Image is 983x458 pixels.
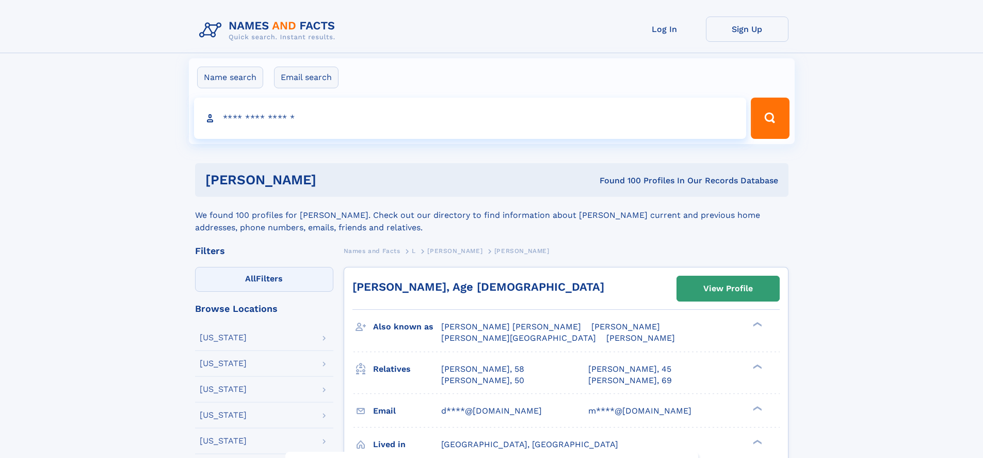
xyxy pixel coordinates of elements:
[373,436,441,453] h3: Lived in
[373,318,441,336] h3: Also known as
[274,67,339,88] label: Email search
[245,274,256,283] span: All
[200,359,247,368] div: [US_STATE]
[750,438,763,445] div: ❯
[205,173,458,186] h1: [PERSON_NAME]
[412,247,416,255] span: L
[441,439,618,449] span: [GEOGRAPHIC_DATA], [GEOGRAPHIC_DATA]
[591,322,660,331] span: [PERSON_NAME]
[200,385,247,393] div: [US_STATE]
[427,244,482,257] a: [PERSON_NAME]
[194,98,747,139] input: search input
[750,363,763,370] div: ❯
[441,375,524,386] a: [PERSON_NAME], 50
[200,411,247,419] div: [US_STATE]
[623,17,706,42] a: Log In
[197,67,263,88] label: Name search
[750,405,763,412] div: ❯
[751,98,789,139] button: Search Button
[606,333,675,343] span: [PERSON_NAME]
[703,277,753,301] div: View Profile
[412,244,416,257] a: L
[458,175,778,186] div: Found 100 Profiles In Our Records Database
[200,334,247,342] div: [US_STATE]
[195,246,333,256] div: Filters
[750,321,763,328] div: ❯
[195,267,333,292] label: Filters
[195,197,788,234] div: We found 100 profiles for [PERSON_NAME]. Check out our directory to find information about [PERSO...
[427,247,482,255] span: [PERSON_NAME]
[373,360,441,378] h3: Relatives
[441,333,596,343] span: [PERSON_NAME][GEOGRAPHIC_DATA]
[200,437,247,445] div: [US_STATE]
[344,244,400,257] a: Names and Facts
[195,17,344,44] img: Logo Names and Facts
[588,364,671,375] a: [PERSON_NAME], 45
[588,375,672,386] a: [PERSON_NAME], 69
[441,322,581,331] span: [PERSON_NAME] [PERSON_NAME]
[352,280,604,293] a: [PERSON_NAME], Age [DEMOGRAPHIC_DATA]
[441,364,524,375] a: [PERSON_NAME], 58
[706,17,788,42] a: Sign Up
[373,402,441,420] h3: Email
[195,304,333,313] div: Browse Locations
[494,247,550,255] span: [PERSON_NAME]
[677,276,779,301] a: View Profile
